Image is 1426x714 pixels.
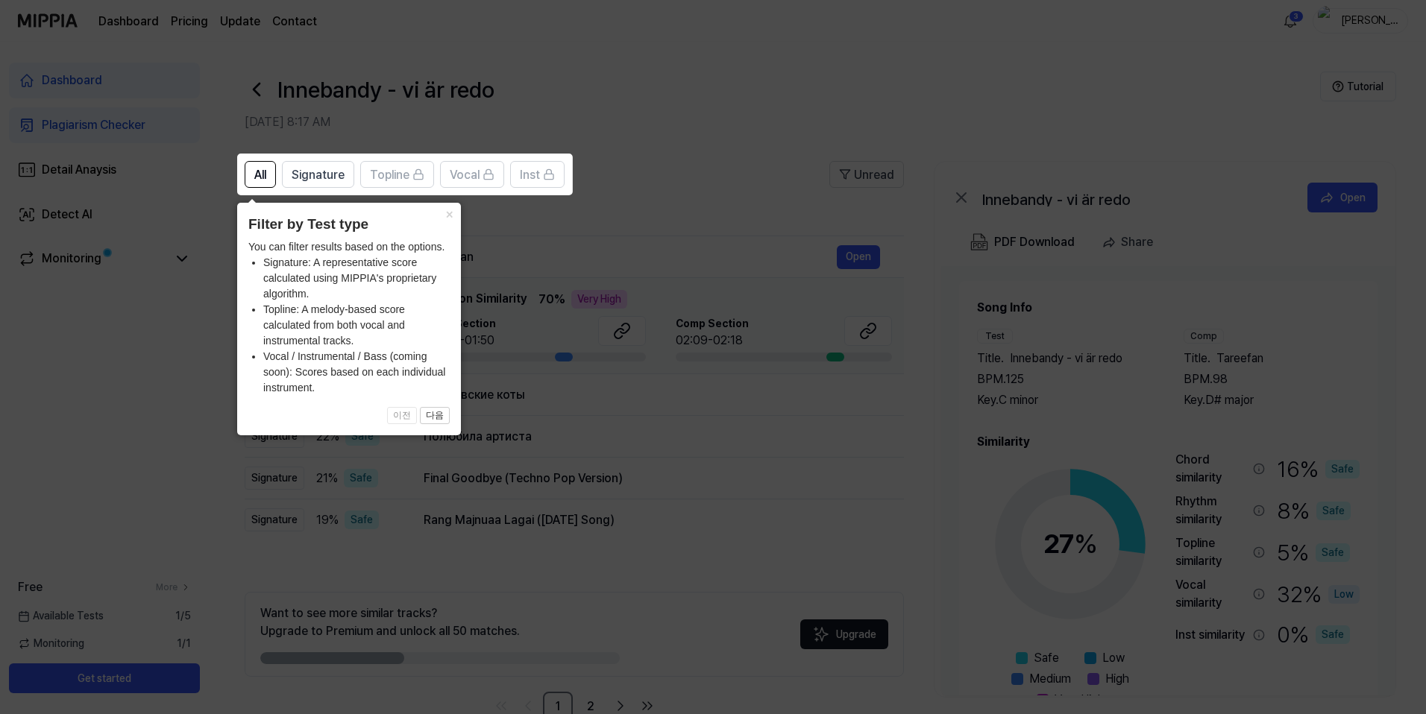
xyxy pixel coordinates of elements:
[263,302,450,349] li: Topline: A melody-based score calculated from both vocal and instrumental tracks.
[254,166,266,184] span: All
[520,166,540,184] span: Inst
[248,214,450,236] header: Filter by Test type
[370,166,409,184] span: Topline
[248,239,450,396] div: You can filter results based on the options.
[263,255,450,302] li: Signature: A representative score calculated using MIPPIA's proprietary algorithm.
[245,161,276,188] button: All
[263,349,450,396] li: Vocal / Instrumental / Bass (coming soon): Scores based on each individual instrument.
[510,161,565,188] button: Inst
[282,161,354,188] button: Signature
[437,203,461,224] button: Close
[360,161,434,188] button: Topline
[420,407,450,425] button: 다음
[440,161,504,188] button: Vocal
[292,166,345,184] span: Signature
[450,166,480,184] span: Vocal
